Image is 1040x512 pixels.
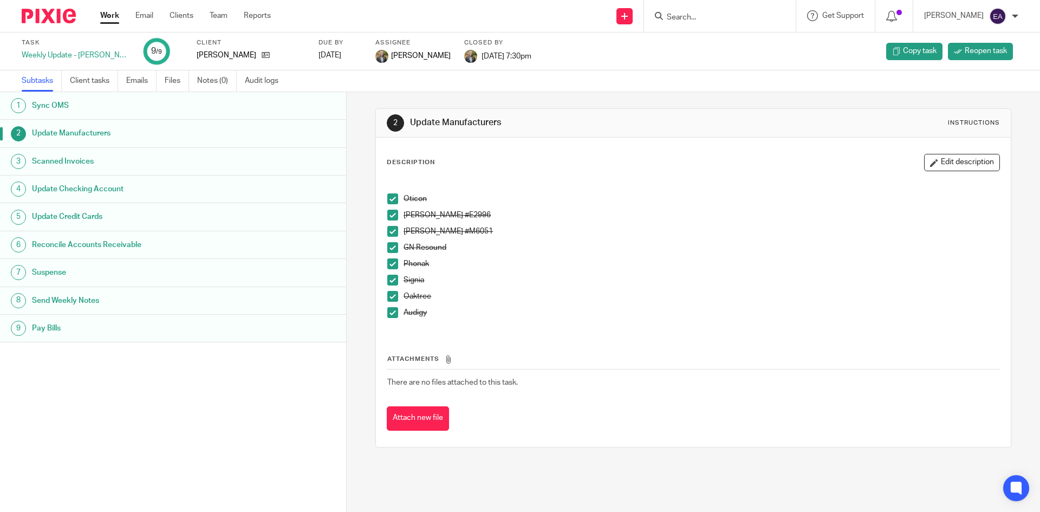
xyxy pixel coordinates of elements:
[32,293,235,309] h1: Send Weekly Notes
[387,379,518,386] span: There are no files attached to this task.
[197,70,237,92] a: Notes (0)
[387,158,435,167] p: Description
[11,210,26,225] div: 5
[410,117,717,128] h1: Update Manufacturers
[965,46,1007,56] span: Reopen task
[404,291,999,302] p: Oaktree
[22,50,130,61] div: Weekly Update - [PERSON_NAME]
[404,193,999,204] p: Oticon
[404,210,999,221] p: [PERSON_NAME] #E2996
[886,43,942,60] a: Copy task
[32,237,235,253] h1: Reconcile Accounts Receivable
[375,38,451,47] label: Assignee
[165,70,189,92] a: Files
[318,50,362,61] div: [DATE]
[22,38,130,47] label: Task
[22,9,76,23] img: Pixie
[924,154,1000,171] button: Edit description
[666,13,763,23] input: Search
[404,275,999,286] p: Signia
[197,38,305,47] label: Client
[210,10,227,21] a: Team
[404,226,999,237] p: [PERSON_NAME] #M6051
[245,70,287,92] a: Audit logs
[151,45,162,57] div: 9
[391,50,451,61] span: [PERSON_NAME]
[404,258,999,269] p: Phonak
[989,8,1006,25] img: svg%3E
[948,43,1013,60] a: Reopen task
[482,52,531,60] span: [DATE] 7:30pm
[126,70,157,92] a: Emails
[32,181,235,197] h1: Update Checking Account
[11,154,26,169] div: 3
[135,10,153,21] a: Email
[11,321,26,336] div: 9
[11,182,26,197] div: 4
[156,49,162,55] small: /9
[244,10,271,21] a: Reports
[70,70,118,92] a: Client tasks
[404,242,999,253] p: GN Resound
[11,237,26,252] div: 6
[11,126,26,141] div: 2
[32,264,235,281] h1: Suspense
[822,12,864,20] span: Get Support
[387,114,404,132] div: 2
[924,10,984,21] p: [PERSON_NAME]
[32,320,235,336] h1: Pay Bills
[948,119,1000,127] div: Instructions
[464,38,531,47] label: Closed by
[32,209,235,225] h1: Update Credit Cards
[22,70,62,92] a: Subtasks
[404,307,999,318] p: Audigy
[375,50,388,63] img: image.jpg
[11,293,26,308] div: 8
[11,98,26,113] div: 1
[387,406,449,431] button: Attach new file
[387,356,439,362] span: Attachments
[11,265,26,280] div: 7
[464,50,477,63] img: image.jpg
[32,153,235,170] h1: Scanned Invoices
[170,10,193,21] a: Clients
[318,38,362,47] label: Due by
[903,46,937,56] span: Copy task
[197,50,256,61] p: [PERSON_NAME]
[32,98,235,114] h1: Sync OMS
[32,125,235,141] h1: Update Manufacturers
[100,10,119,21] a: Work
